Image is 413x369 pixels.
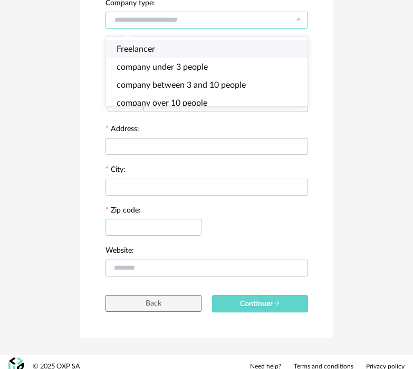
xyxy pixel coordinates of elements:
span: company over 10 people [117,99,207,107]
label: Website: [105,247,134,256]
span: company under 3 people [117,63,208,71]
span: company between 3 and 10 people [117,81,246,89]
label: Zip code: [105,207,141,216]
button: Continuer [212,295,308,312]
button: Back [105,295,201,312]
span: Continuer [240,300,280,308]
label: City: [105,166,126,176]
label: Address: [105,125,139,135]
span: Back [146,300,161,307]
span: Freelancer [117,45,155,53]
